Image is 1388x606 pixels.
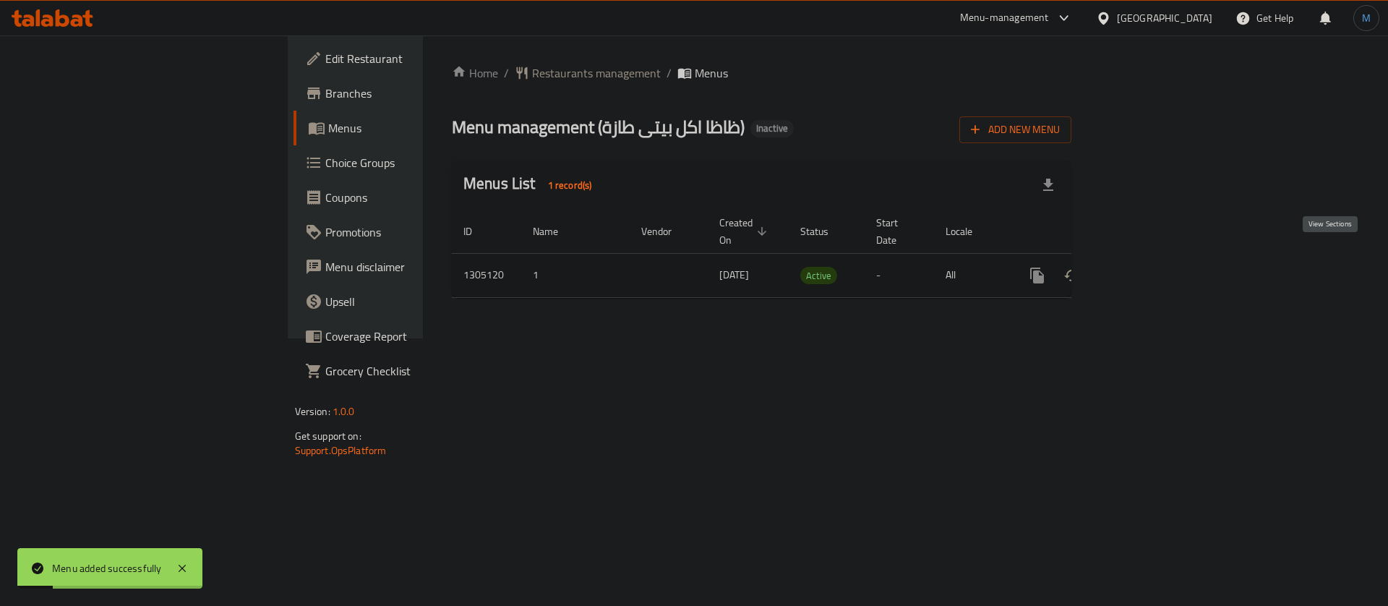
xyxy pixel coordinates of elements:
span: Restaurants management [532,64,661,82]
table: enhanced table [452,210,1170,298]
span: Version: [295,402,330,421]
th: Actions [1008,210,1170,254]
td: All [934,253,1008,297]
a: Coverage Report [294,319,520,354]
a: Coupons [294,180,520,215]
div: [GEOGRAPHIC_DATA] [1117,10,1212,26]
td: 1 [521,253,630,297]
span: 1 record(s) [539,179,601,192]
span: 1.0.0 [333,402,355,421]
span: Menus [328,119,508,137]
div: Total records count [539,174,601,197]
div: Export file [1031,168,1066,202]
button: Change Status [1055,258,1089,293]
span: Upsell [325,293,508,310]
a: Menus [294,111,520,145]
li: / [667,64,672,82]
span: Coupons [325,189,508,206]
span: Add New Menu [971,121,1060,139]
a: Promotions [294,215,520,249]
a: Edit Restaurant [294,41,520,76]
span: Get support on: [295,427,361,445]
h2: Menus List [463,173,600,197]
span: Grocery Checklist [325,362,508,380]
div: Menu-management [960,9,1049,27]
a: Choice Groups [294,145,520,180]
span: Created On [719,214,771,249]
span: Edit Restaurant [325,50,508,67]
span: M [1362,10,1371,26]
div: Menu added successfully [52,560,162,576]
a: Upsell [294,284,520,319]
span: Inactive [750,122,794,135]
span: Vendor [641,223,690,240]
a: Branches [294,76,520,111]
a: Menu disclaimer [294,249,520,284]
span: Coverage Report [325,328,508,345]
a: Restaurants management [515,64,661,82]
span: ID [463,223,491,240]
span: Locale [946,223,991,240]
span: Choice Groups [325,154,508,171]
a: Grocery Checklist [294,354,520,388]
a: Support.OpsPlatform [295,441,387,460]
span: Start Date [876,214,917,249]
button: Add New Menu [959,116,1071,143]
span: Menus [695,64,728,82]
span: Menu management ( ظاظا اكل بيتى طازة ) [452,111,745,143]
span: Active [800,268,837,284]
span: Promotions [325,223,508,241]
nav: breadcrumb [452,64,1071,82]
span: Menu disclaimer [325,258,508,276]
div: Inactive [750,120,794,137]
span: Status [800,223,847,240]
span: [DATE] [719,265,749,284]
button: more [1020,258,1055,293]
span: Branches [325,85,508,102]
span: Name [533,223,577,240]
td: - [865,253,934,297]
